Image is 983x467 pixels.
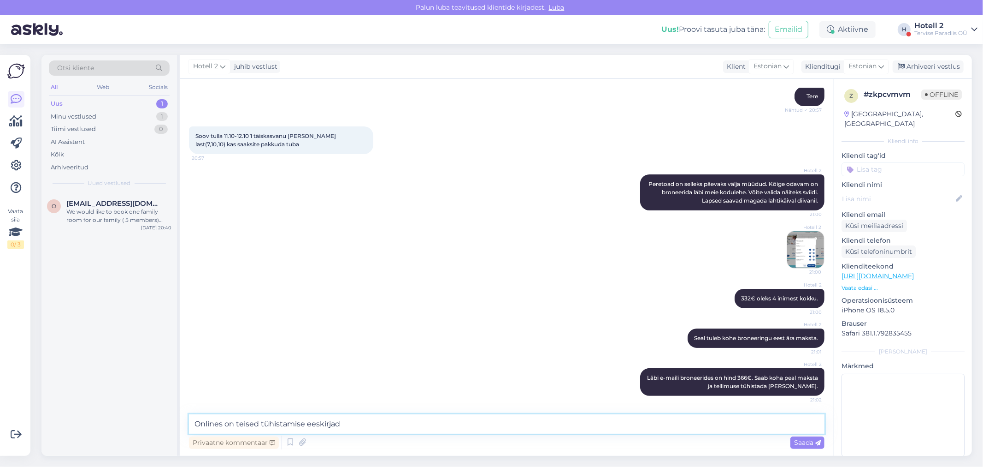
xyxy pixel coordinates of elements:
[842,194,954,204] input: Lisa nimi
[51,99,63,108] div: Uus
[842,329,965,338] p: Safari 381.1.792835455
[753,61,782,72] span: Estonian
[787,211,822,218] span: 21:00
[647,374,819,389] span: Läbi e-maili broneerides on hind 366€. Saab koha peal maksta ja tellimuse tühistada [PERSON_NAME].
[147,81,170,93] div: Socials
[66,208,171,224] div: We would like to book one family room for our family ( 5 members) stay from [DATE] to [DATE], inc...
[801,62,841,72] div: Klienditugi
[156,99,168,108] div: 1
[787,224,821,231] span: Hotell 2
[785,107,822,114] span: Nähtud ✓ 20:57
[842,220,907,232] div: Küsi meiliaadressi
[88,179,131,187] span: Uued vestlused
[787,396,822,403] span: 21:02
[95,81,112,93] div: Web
[842,272,914,280] a: [URL][DOMAIN_NAME]
[52,203,56,210] span: o
[898,23,911,36] div: H
[741,295,818,302] span: 332€ oleks 4 inimest kokku.
[787,269,821,275] span: 21:00
[842,151,965,161] p: Kliendi tag'id
[57,63,94,73] span: Otsi kliente
[51,150,64,159] div: Kõik
[787,281,822,288] span: Hotell 2
[694,335,818,341] span: Seal tuleb kohe broneeringu eest ära maksta.
[787,309,822,316] span: 21:00
[914,30,967,37] div: Tervise Paradiis OÜ
[842,210,965,220] p: Kliendi email
[842,361,965,371] p: Märkmed
[864,89,921,100] div: # zkpcvmvm
[806,93,818,100] span: Tere
[769,21,808,38] button: Emailid
[787,348,822,355] span: 21:01
[787,361,822,368] span: Hotell 2
[230,62,277,72] div: juhib vestlust
[193,61,218,72] span: Hotell 2
[787,231,824,268] img: Attachment
[189,414,824,434] textarea: Onlines on teised tühistamise eeskirjad
[819,21,876,38] div: Aktiivne
[51,112,96,121] div: Minu vestlused
[7,207,24,249] div: Vaata siia
[842,236,965,245] p: Kliendi telefon
[794,438,821,447] span: Saada
[661,24,765,35] div: Proovi tasuta juba täna:
[546,3,567,12] span: Luba
[51,138,85,147] div: AI Assistent
[51,125,96,134] div: Tiimi vestlused
[648,180,819,204] span: Peretoad on selleks päevaks välja müüdud. Kõige odavam on broneerida läbi meie kodulehe. Võite va...
[723,62,746,72] div: Klient
[154,125,168,134] div: 0
[842,162,965,176] input: Lisa tag
[842,296,965,305] p: Operatsioonisüsteem
[192,155,226,162] span: 20:57
[842,245,916,258] div: Küsi telefoninumbrit
[49,81,59,93] div: All
[921,90,962,100] span: Offline
[842,319,965,329] p: Brauser
[842,347,965,356] div: [PERSON_NAME]
[51,163,88,172] div: Arhiveeritud
[842,284,965,292] p: Vaata edasi ...
[842,137,965,145] div: Kliendi info
[848,61,877,72] span: Estonian
[844,109,955,129] div: [GEOGRAPHIC_DATA], [GEOGRAPHIC_DATA]
[156,112,168,121] div: 1
[189,437,279,449] div: Privaatne kommentaar
[849,92,853,99] span: z
[661,25,679,34] b: Uus!
[893,60,964,73] div: Arhiveeri vestlus
[842,180,965,190] p: Kliendi nimi
[787,167,822,174] span: Hotell 2
[787,321,822,328] span: Hotell 2
[842,305,965,315] p: iPhone OS 18.5.0
[7,62,25,80] img: Askly Logo
[842,262,965,271] p: Klienditeekond
[914,22,977,37] a: Hotell 2Tervise Paradiis OÜ
[66,199,162,208] span: obaiba@inbox.lv
[195,132,337,148] span: Soov tulla 11.10-12.10 1 täiskasvanu [PERSON_NAME] last(7,10,10) kas saaksite pakkuda tuba
[7,240,24,249] div: 0 / 3
[141,224,171,231] div: [DATE] 20:40
[914,22,967,30] div: Hotell 2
